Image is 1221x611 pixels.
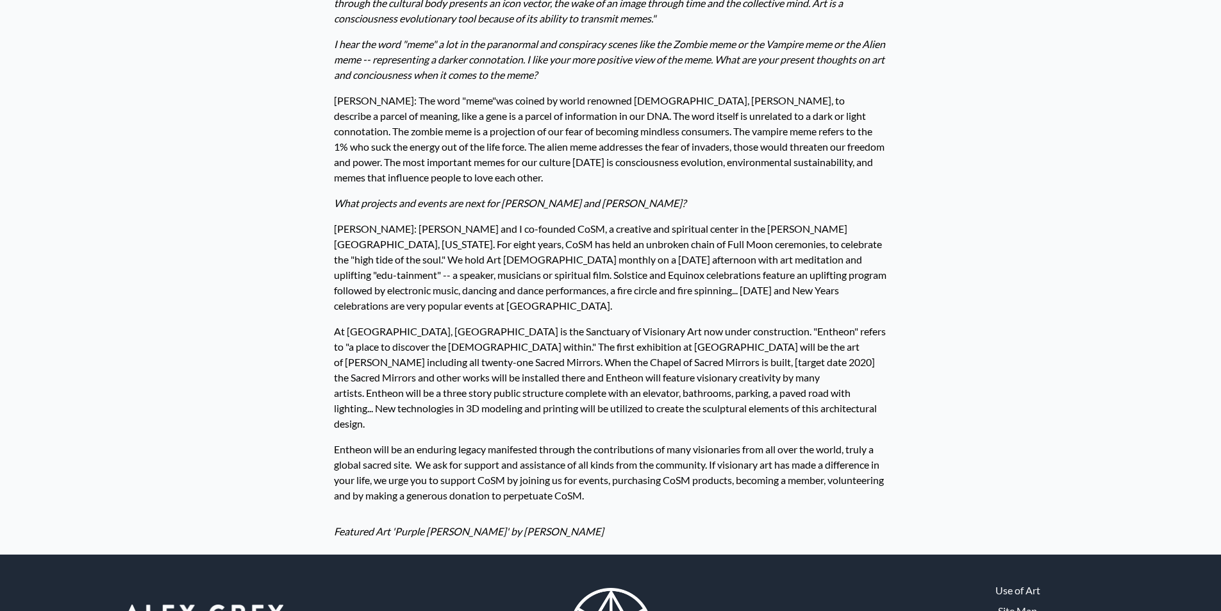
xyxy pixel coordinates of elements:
p: [PERSON_NAME]: [PERSON_NAME] and I co-founded CoSM, a creative and spiritual center in the [PERSO... [334,216,888,319]
p: [PERSON_NAME]: The word "meme"was coined by world renowned [DEMOGRAPHIC_DATA], [PERSON_NAME], to ... [334,88,888,190]
em: What projects and events are next for [PERSON_NAME] and [PERSON_NAME]? [334,197,686,209]
em: I hear the word "meme" a lot in the paranormal and conspiracy scenes like the Zombie meme or the ... [334,38,885,81]
a: Use of Art [995,583,1040,598]
em: Featured Art 'Purple [PERSON_NAME]' by [PERSON_NAME] [334,525,604,537]
p: At [GEOGRAPHIC_DATA], [GEOGRAPHIC_DATA] is the Sanctuary of Visionary Art now under construction.... [334,319,888,437]
p: Entheon will be an enduring legacy manifested through the contributions of many visionaries from ... [334,437,888,508]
